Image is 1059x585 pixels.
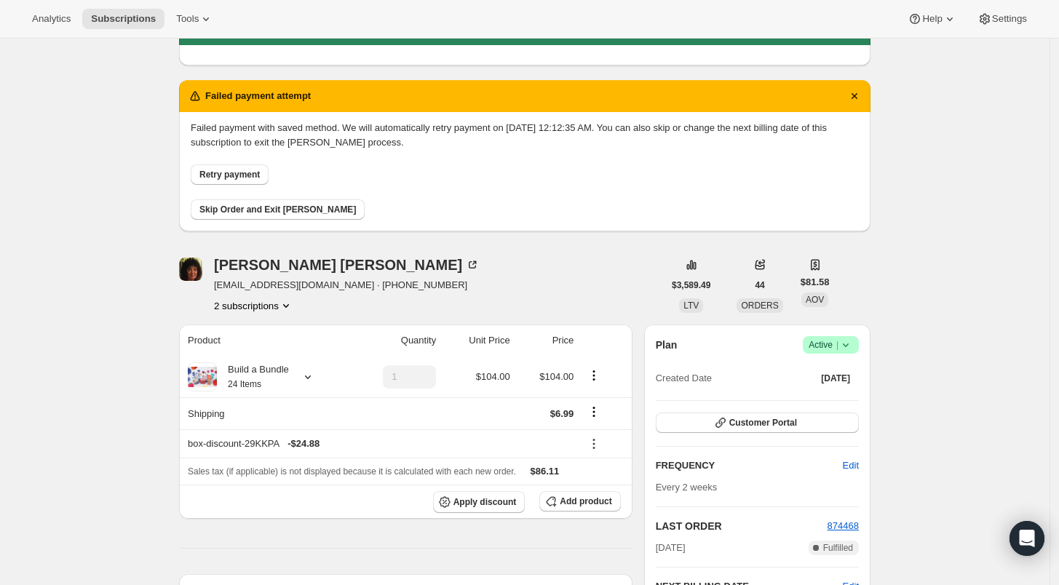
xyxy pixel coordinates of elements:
button: Apply discount [433,491,525,513]
small: 24 Items [228,379,261,389]
span: Add product [560,496,611,507]
button: Tools [167,9,222,29]
h2: LAST ORDER [656,519,828,533]
button: 874468 [828,519,859,533]
a: 874468 [828,520,859,531]
p: Failed payment with saved method. We will automatically retry payment on [DATE] 12:12:35 AM. You ... [191,121,859,150]
span: Retry payment [199,169,260,180]
span: 44 [755,279,764,291]
span: Customer Portal [729,417,797,429]
span: [DATE] [821,373,850,384]
span: Analytics [32,13,71,25]
span: Regina Quinn [179,258,202,281]
span: - $24.88 [287,437,320,451]
button: Product actions [214,298,293,313]
button: $3,589.49 [663,275,719,295]
span: [EMAIL_ADDRESS][DOMAIN_NAME] · [PHONE_NUMBER] [214,278,480,292]
button: Skip Order and Exit [PERSON_NAME] [191,199,365,220]
span: Every 2 weeks [656,482,718,493]
th: Product [179,325,349,357]
div: Open Intercom Messenger [1010,521,1044,556]
span: $104.00 [476,371,510,382]
button: [DATE] [812,368,859,389]
button: Add product [539,491,620,512]
span: Tools [176,13,199,25]
span: Created Date [656,371,712,386]
span: AOV [806,295,824,305]
button: Shipping actions [582,404,606,420]
span: Edit [843,458,859,473]
button: Retry payment [191,164,269,185]
th: Quantity [349,325,440,357]
button: Edit [834,454,868,477]
span: Sales tax (if applicable) is not displayed because it is calculated with each new order. [188,466,516,477]
span: | [836,339,838,351]
th: Unit Price [440,325,515,357]
th: Price [515,325,579,357]
span: $86.11 [531,466,560,477]
button: Subscriptions [82,9,164,29]
div: box-discount-29KKPA [188,437,574,451]
button: Customer Portal [656,413,859,433]
button: Help [899,9,965,29]
h2: Failed payment attempt [205,89,311,103]
h2: FREQUENCY [656,458,843,473]
span: Settings [992,13,1027,25]
span: ORDERS [741,301,778,311]
span: Subscriptions [91,13,156,25]
span: [DATE] [656,541,686,555]
button: 44 [746,275,773,295]
span: Apply discount [453,496,517,508]
span: Fulfilled [823,542,853,554]
div: [PERSON_NAME] [PERSON_NAME] [214,258,480,272]
button: Settings [969,9,1036,29]
span: $3,589.49 [672,279,710,291]
span: LTV [683,301,699,311]
button: Analytics [23,9,79,29]
h2: Plan [656,338,678,352]
span: $104.00 [539,371,574,382]
th: Shipping [179,397,349,429]
span: $6.99 [550,408,574,419]
button: Product actions [582,367,606,383]
div: Build a Bundle [217,362,289,391]
span: Active [809,338,853,352]
span: Skip Order and Exit [PERSON_NAME] [199,204,356,215]
span: $81.58 [801,275,830,290]
button: Dismiss notification [844,86,865,106]
span: Help [922,13,942,25]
